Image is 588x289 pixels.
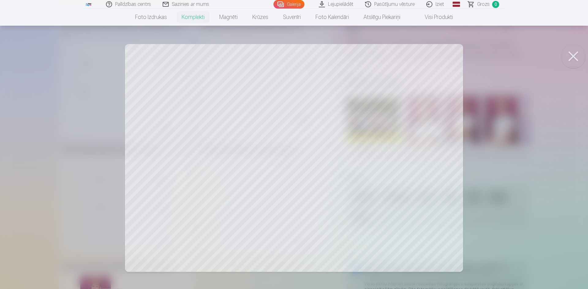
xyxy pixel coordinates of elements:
span: Grozs [477,1,490,8]
img: /fa1 [85,2,92,6]
a: Magnēti [212,9,245,26]
a: Suvenīri [276,9,308,26]
a: Foto kalendāri [308,9,356,26]
span: 0 [492,1,499,8]
a: Atslēgu piekariņi [356,9,408,26]
a: Foto izdrukas [128,9,174,26]
a: Visi produkti [408,9,460,26]
a: Komplekti [174,9,212,26]
a: Krūzes [245,9,276,26]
